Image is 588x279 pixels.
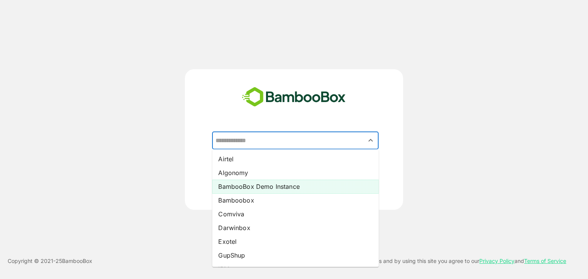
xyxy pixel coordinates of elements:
p: This site uses cookies and by using this site you agree to our and [327,256,566,266]
li: Darwinbox [212,221,379,235]
a: Terms of Service [524,258,566,264]
li: Comviva [212,207,379,221]
li: Bamboobox [212,193,379,207]
p: Copyright © 2021- 25 BambooBox [8,256,92,266]
li: Exotel [212,235,379,248]
li: IBM [212,262,379,276]
a: Privacy Policy [479,258,514,264]
img: bamboobox [238,84,350,110]
li: GupShup [212,248,379,262]
button: Close [366,135,376,146]
li: Algonomy [212,166,379,180]
li: Airtel [212,152,379,166]
li: BambooBox Demo Instance [212,180,379,193]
